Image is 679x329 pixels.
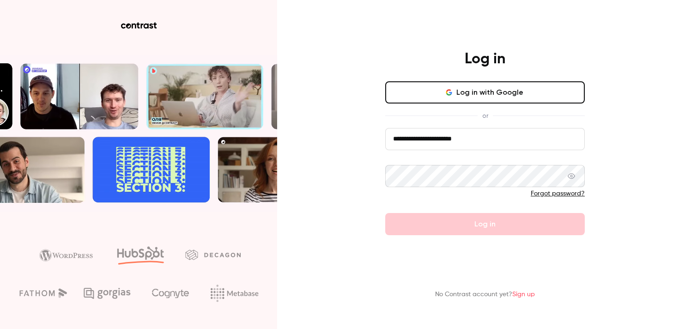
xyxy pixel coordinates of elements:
[512,291,535,298] a: Sign up
[185,250,241,260] img: decagon
[531,190,585,197] a: Forgot password?
[465,50,505,68] h4: Log in
[435,290,535,299] p: No Contrast account yet?
[385,81,585,104] button: Log in with Google
[478,111,493,121] span: or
